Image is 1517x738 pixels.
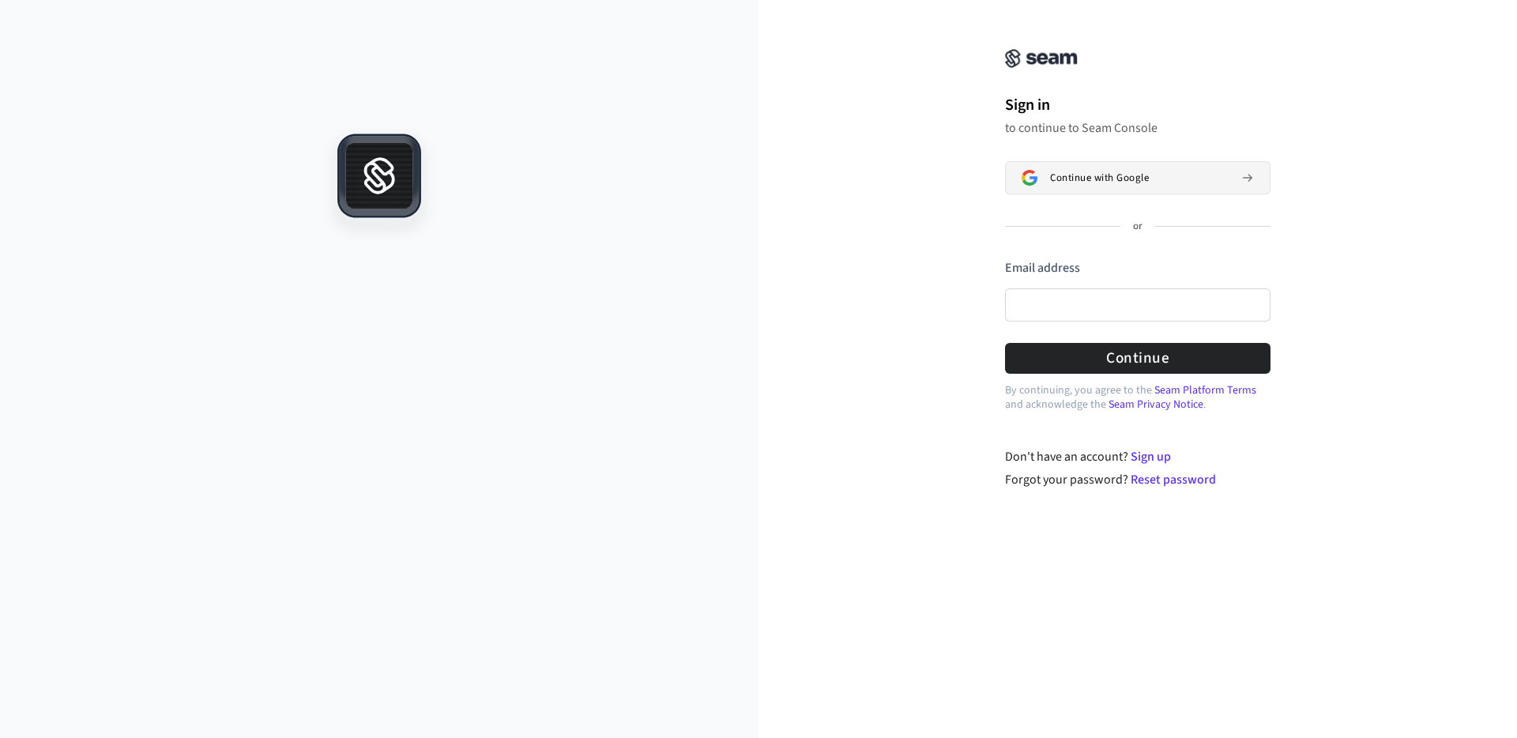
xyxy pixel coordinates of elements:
a: Seam Privacy Notice [1109,397,1203,412]
img: Sign in with Google [1022,170,1037,186]
label: Email address [1005,259,1080,277]
img: Seam Console [1005,49,1078,68]
button: Continue [1005,343,1270,374]
div: Forgot your password? [1005,470,1271,489]
p: to continue to Seam Console [1005,120,1270,136]
span: Continue with Google [1050,171,1149,184]
a: Sign up [1131,448,1171,465]
button: Sign in with GoogleContinue with Google [1005,161,1270,194]
a: Seam Platform Terms [1154,382,1256,398]
div: Don't have an account? [1005,447,1271,466]
p: By continuing, you agree to the and acknowledge the . [1005,383,1270,412]
h1: Sign in [1005,93,1270,117]
p: or [1133,220,1142,234]
a: Reset password [1131,471,1216,488]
